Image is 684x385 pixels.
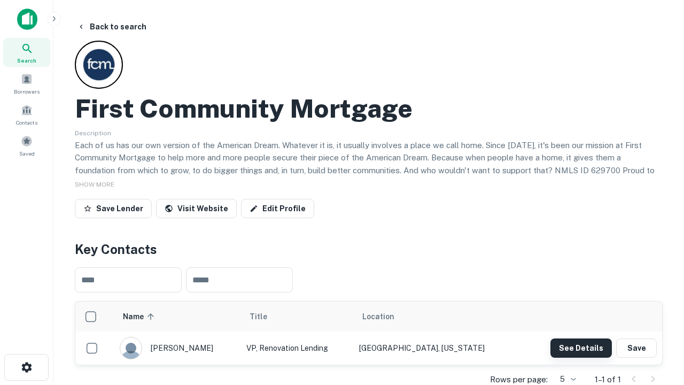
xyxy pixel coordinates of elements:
a: Visit Website [156,199,237,218]
span: SHOW MORE [75,181,114,188]
a: Edit Profile [241,199,314,218]
button: See Details [550,338,612,358]
a: Saved [3,131,50,160]
span: Borrowers [14,87,40,96]
button: Save [616,338,657,358]
div: scrollable content [75,302,662,365]
button: Back to search [73,17,151,36]
th: Location [354,302,519,332]
img: capitalize-icon.png [17,9,37,30]
span: Name [123,310,158,323]
span: Contacts [16,118,37,127]
h4: Key Contacts [75,240,663,259]
h2: First Community Mortgage [75,93,413,124]
th: Name [114,302,241,332]
span: Title [250,310,281,323]
iframe: Chat Widget [631,299,684,351]
a: Contacts [3,100,50,129]
a: Borrowers [3,69,50,98]
span: Location [362,310,394,323]
span: Saved [19,149,35,158]
th: Title [241,302,354,332]
td: VP, Renovation Lending [241,332,354,365]
img: 9c8pery4andzj6ohjkjp54ma2 [120,337,142,359]
button: Save Lender [75,199,152,218]
span: Description [75,129,111,137]
a: Search [3,38,50,67]
span: Search [17,56,36,65]
div: [PERSON_NAME] [120,337,236,359]
td: [GEOGRAPHIC_DATA], [US_STATE] [354,332,519,365]
p: Each of us has our own version of the American Dream. Whatever it is, it usually involves a place... [75,139,663,189]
